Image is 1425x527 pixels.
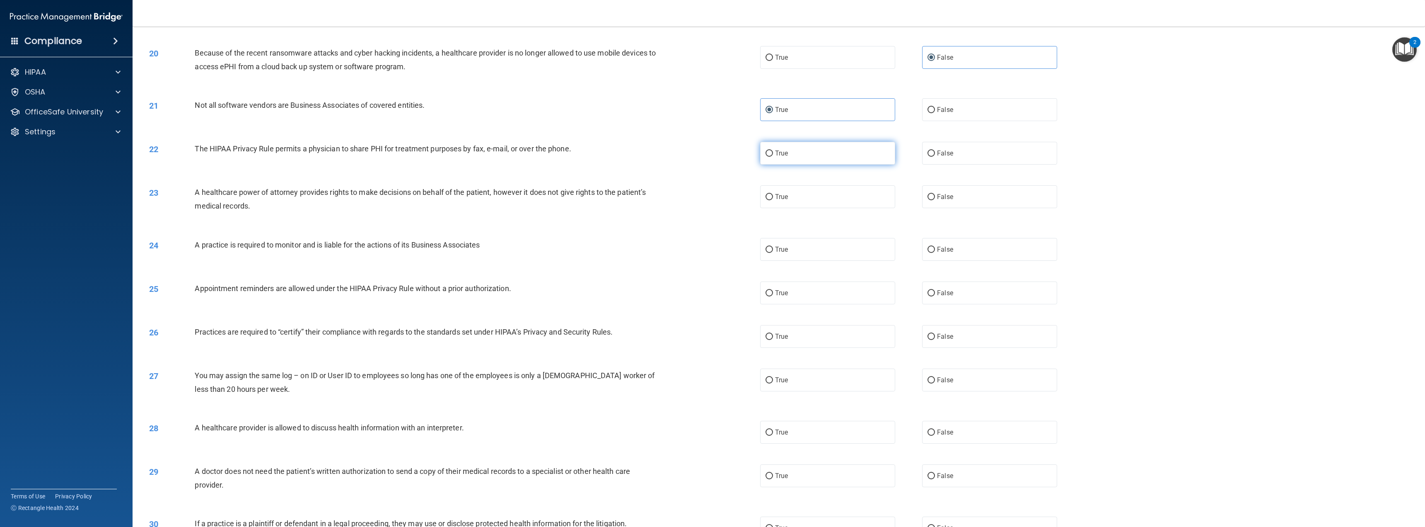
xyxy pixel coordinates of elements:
input: True [766,377,773,384]
span: A healthcare provider is allowed to discuss health information with an interpreter. [195,423,464,432]
span: Ⓒ Rectangle Health 2024 [11,504,79,512]
img: PMB logo [10,9,123,25]
span: True [775,376,788,384]
input: False [927,247,935,253]
span: True [775,193,788,201]
span: A doctor does not need the patient’s written authorization to send a copy of their medical record... [195,467,630,489]
a: Terms of Use [11,492,45,500]
span: False [937,376,953,384]
span: False [937,333,953,340]
span: True [775,245,788,253]
span: False [937,149,953,157]
span: False [937,472,953,480]
span: False [937,289,953,297]
span: True [775,106,788,114]
span: False [937,193,953,201]
a: HIPAA [10,67,121,77]
input: False [927,377,935,384]
input: False [927,430,935,436]
input: True [766,107,773,113]
span: False [937,245,953,253]
span: 26 [149,328,158,338]
input: True [766,430,773,436]
h4: Compliance [24,35,82,47]
span: True [775,428,788,436]
span: 28 [149,423,158,433]
span: A healthcare power of attorney provides rights to make decisions on behalf of the patient, howeve... [195,188,646,210]
span: A practice is required to monitor and is liable for the actions of its Business Associates [195,240,480,249]
span: True [775,149,788,157]
input: False [927,194,935,200]
input: True [766,473,773,479]
button: Open Resource Center, 2 new notifications [1392,37,1417,62]
span: True [775,289,788,297]
iframe: Drift Widget Chat Controller [1384,470,1415,501]
span: Because of the recent ransomware attacks and cyber hacking incidents, a healthcare provider is no... [195,49,656,71]
span: 29 [149,467,158,477]
span: 25 [149,284,158,294]
span: You may assign the same log – on ID or User ID to employees so long has one of the employees is o... [195,371,655,393]
span: False [937,428,953,436]
input: True [766,334,773,340]
span: True [775,53,788,61]
input: False [927,107,935,113]
span: 27 [149,371,158,381]
span: 20 [149,49,158,58]
p: OfficeSafe University [25,107,103,117]
span: 22 [149,144,158,154]
span: 23 [149,188,158,198]
input: False [927,290,935,296]
input: True [766,194,773,200]
p: Settings [25,127,56,137]
input: False [927,473,935,479]
span: The HIPAA Privacy Rule permits a physician to share PHI for treatment purposes by fax, e-mail, or... [195,144,571,153]
input: False [927,334,935,340]
input: True [766,247,773,253]
input: True [766,55,773,61]
input: True [766,290,773,296]
span: True [775,472,788,480]
span: False [937,53,953,61]
p: HIPAA [25,67,46,77]
a: Privacy Policy [55,492,92,500]
span: 21 [149,101,158,111]
span: True [775,333,788,340]
div: 2 [1413,42,1416,53]
span: False [937,106,953,114]
a: OfficeSafe University [10,107,121,117]
input: False [927,55,935,61]
span: Appointment reminders are allowed under the HIPAA Privacy Rule without a prior authorization. [195,284,511,293]
span: 24 [149,240,158,250]
span: Not all software vendors are Business Associates of covered entities. [195,101,425,109]
input: False [927,151,935,157]
span: Practices are required to “certify” their compliance with regards to the standards set under HIPA... [195,328,613,336]
input: True [766,151,773,157]
p: OSHA [25,87,46,97]
a: Settings [10,127,121,137]
a: OSHA [10,87,121,97]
